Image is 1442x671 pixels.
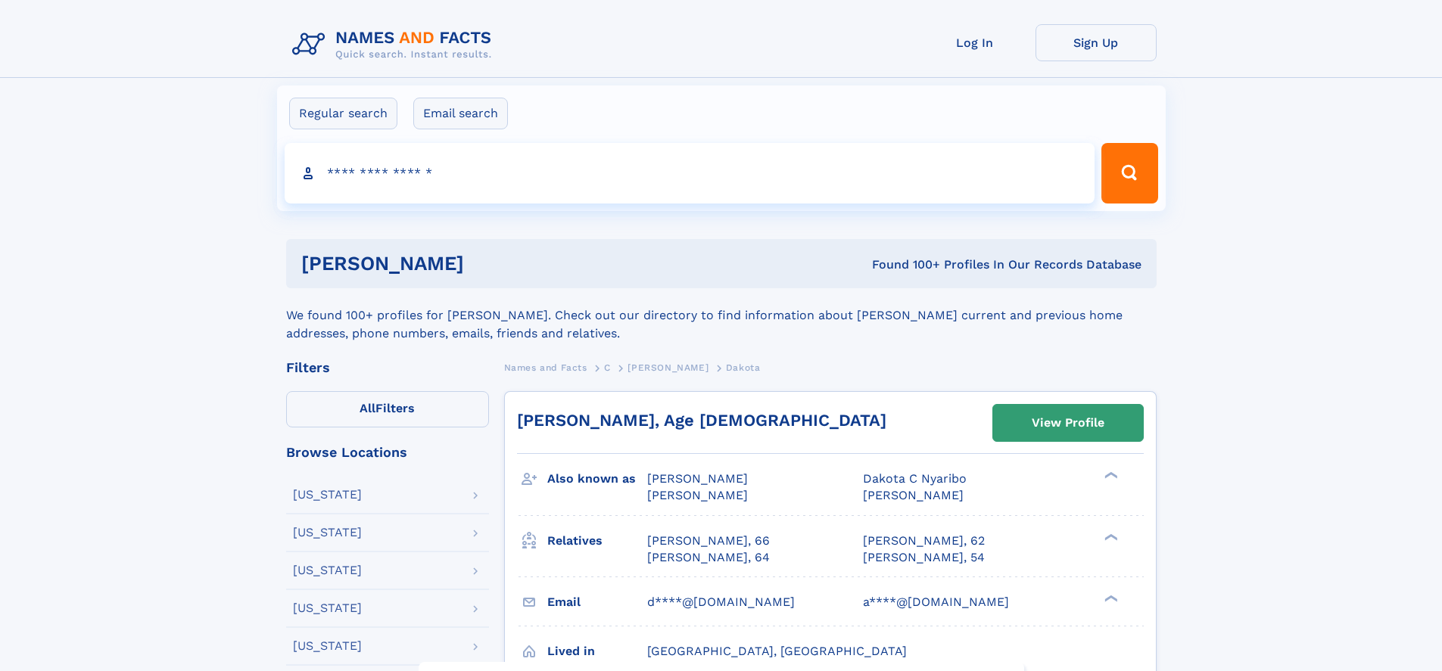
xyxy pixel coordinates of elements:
[1036,24,1157,61] a: Sign Up
[668,256,1141,273] div: Found 100+ Profiles In Our Records Database
[413,98,508,129] label: Email search
[547,638,647,664] h3: Lived in
[628,362,709,373] span: [PERSON_NAME]
[293,602,362,614] div: [US_STATE]
[1032,405,1104,440] div: View Profile
[286,361,489,374] div: Filters
[647,644,907,658] span: [GEOGRAPHIC_DATA], [GEOGRAPHIC_DATA]
[360,401,375,415] span: All
[285,143,1095,203] input: search input
[863,549,985,566] a: [PERSON_NAME], 54
[286,288,1157,343] div: We found 100+ profiles for [PERSON_NAME]. Check out our directory to find information about [PERS...
[293,564,362,576] div: [US_STATE]
[993,405,1143,441] a: View Profile
[726,362,761,373] span: Dakota
[517,411,886,430] a: [PERSON_NAME], Age [DEMOGRAPHIC_DATA]
[547,528,647,554] h3: Relatives
[504,358,587,377] a: Names and Facts
[647,549,770,566] a: [PERSON_NAME], 64
[604,362,611,373] span: C
[863,488,964,502] span: [PERSON_NAME]
[286,391,489,427] label: Filters
[293,640,362,652] div: [US_STATE]
[286,446,489,459] div: Browse Locations
[604,358,611,377] a: C
[547,466,647,492] h3: Also known as
[1101,471,1119,480] div: ❯
[628,358,709,377] a: [PERSON_NAME]
[293,527,362,539] div: [US_STATE]
[301,254,668,273] h1: [PERSON_NAME]
[547,589,647,615] h3: Email
[647,471,748,486] span: [PERSON_NAME]
[647,488,748,502] span: [PERSON_NAME]
[293,489,362,501] div: [US_STATE]
[1101,593,1119,603] div: ❯
[1101,532,1119,542] div: ❯
[286,24,504,65] img: Logo Names and Facts
[863,471,967,486] span: Dakota C Nyaribo
[863,533,985,549] a: [PERSON_NAME], 62
[1101,143,1157,203] button: Search Button
[289,98,397,129] label: Regular search
[914,24,1036,61] a: Log In
[647,533,770,549] a: [PERSON_NAME], 66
